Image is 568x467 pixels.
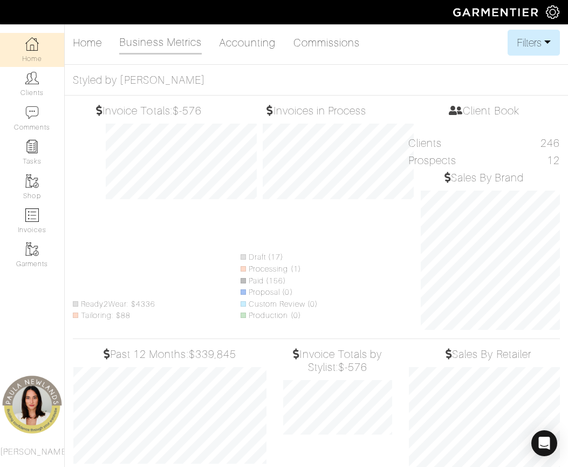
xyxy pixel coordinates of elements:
img: comment-icon-a0a6a9ef722e966f86d9cbdc48e553b5cf19dbc54f86b18d962a5391bc8f6eb6.png [25,106,39,119]
li: Paid (156) [241,275,318,287]
li: Custom Review (0) [241,299,318,310]
h5: Sales By Retailer [409,348,560,361]
a: Home [73,32,102,53]
span: $339,845 [189,348,236,360]
li: Processing (1) [241,263,318,275]
img: garmentier-logo-header-white-b43fb05a5012e4ada735d5af1a66efaba907eab6374d6393d1fbf88cb4ef424d.png [448,3,546,22]
li: Draft (17) [241,252,318,263]
li: Tailoring: $88 [73,310,155,322]
span: $-576 [338,361,367,373]
a: Accounting [219,32,276,53]
img: orders-icon-0abe47150d42831381b5fb84f609e132dff9fe21cb692f30cb5eec754e2cba89.png [25,208,39,222]
h5: Sales By Brand [408,171,560,184]
button: Filters [508,30,560,56]
img: garments-icon-b7da505a4dc4fd61783c78ac3ca0ef83fa9d6f193b1c9dc38574b1d14d53ca28.png [25,174,39,188]
img: dashboard-icon-dbcd8f5a0b271acd01030246c82b418ddd0df26cd7fceb0bd07c9910d44c42f6.png [25,37,39,51]
li: Production (0) [241,310,318,322]
li: Ready2Wear: $4336 [73,299,155,310]
img: clients-icon-6bae9207a08558b7cb47a8932f037763ab4055f8c8b6bfacd5dc20c3e0201464.png [25,71,39,85]
h5: Invoice Totals by Stylist: [283,348,392,374]
div: 246 [540,137,560,150]
h5: Invoice Totals: [73,104,224,117]
h5: Prospects [408,154,560,167]
a: Business Metrics [119,31,202,55]
h5: Clients [408,137,560,150]
img: reminder-icon-8004d30b9f0a5d33ae49ab947aed9ed385cf756f9e5892f1edd6e32f2345188e.png [25,140,39,153]
a: Commissions [293,32,360,53]
div: Open Intercom Messenger [531,430,557,456]
h5: Invoices in Process [241,104,392,117]
img: gear-icon-white-bd11855cb880d31180b6d7d6211b90ccbf57a29d726f0c71d8c61bd08dd39cc2.png [546,5,559,19]
span: $-576 [173,105,202,117]
h5: Past 12 Months: [73,348,266,361]
div: 12 [547,154,560,167]
h5: Styled by [PERSON_NAME] [73,73,560,86]
h5: Client Book [408,104,560,117]
img: garments-icon-b7da505a4dc4fd61783c78ac3ca0ef83fa9d6f193b1c9dc38574b1d14d53ca28.png [25,242,39,256]
li: Proposal (0) [241,287,318,299]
